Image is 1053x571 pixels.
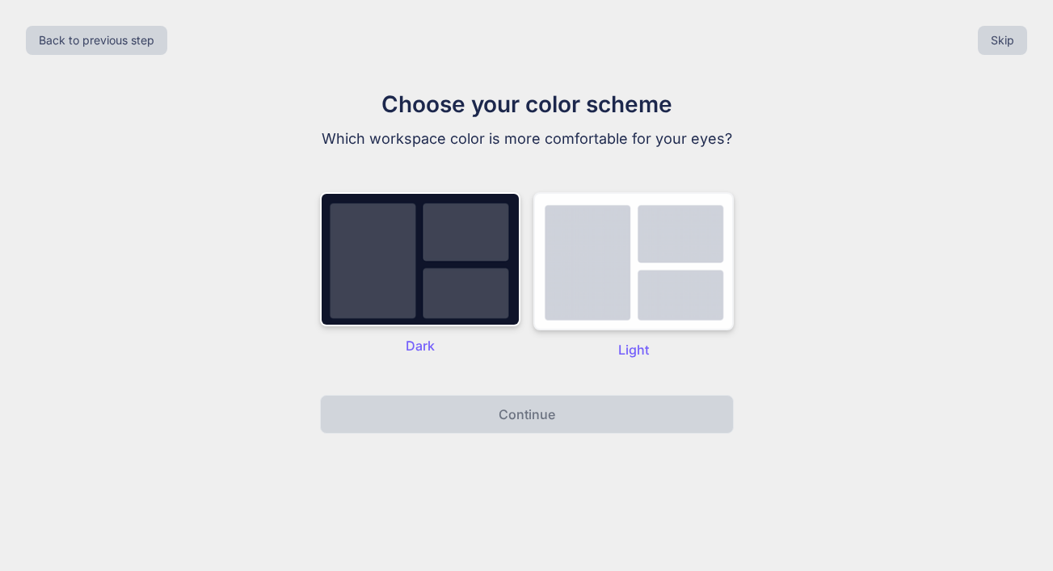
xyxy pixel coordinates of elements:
[26,26,167,55] button: Back to previous step
[533,192,734,330] img: dark
[320,395,734,434] button: Continue
[533,340,734,359] p: Light
[499,405,555,424] p: Continue
[255,87,798,121] h1: Choose your color scheme
[320,336,520,355] p: Dark
[320,192,520,326] img: dark
[255,128,798,150] p: Which workspace color is more comfortable for your eyes?
[978,26,1027,55] button: Skip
